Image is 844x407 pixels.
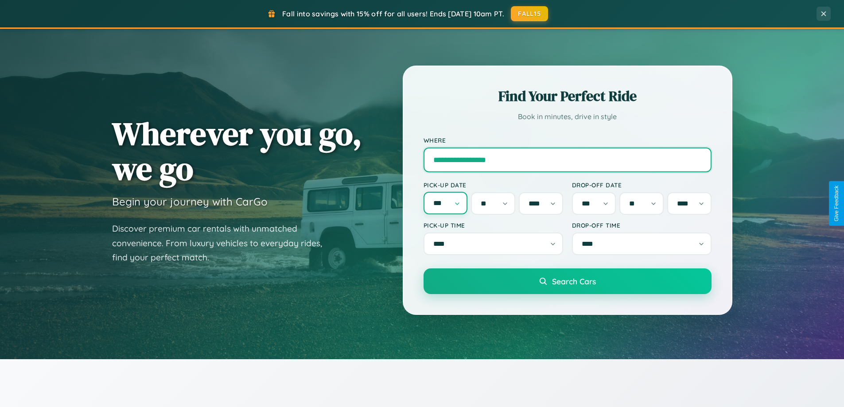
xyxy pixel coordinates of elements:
[552,276,596,286] span: Search Cars
[424,221,563,229] label: Pick-up Time
[424,181,563,189] label: Pick-up Date
[833,186,840,221] div: Give Feedback
[112,221,334,265] p: Discover premium car rentals with unmatched convenience. From luxury vehicles to everyday rides, ...
[511,6,548,21] button: FALL15
[112,116,362,186] h1: Wherever you go, we go
[424,136,712,144] label: Where
[424,268,712,294] button: Search Cars
[572,221,712,229] label: Drop-off Time
[424,110,712,123] p: Book in minutes, drive in style
[424,86,712,106] h2: Find Your Perfect Ride
[282,9,504,18] span: Fall into savings with 15% off for all users! Ends [DATE] 10am PT.
[112,195,268,208] h3: Begin your journey with CarGo
[572,181,712,189] label: Drop-off Date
